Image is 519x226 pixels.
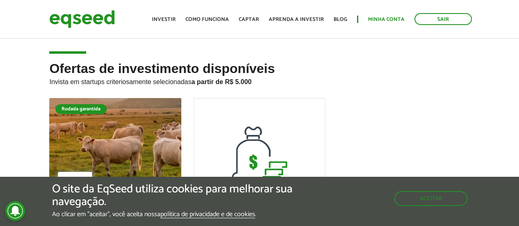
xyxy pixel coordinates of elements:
a: Como funciona [185,17,229,22]
a: Minha conta [368,17,405,22]
h5: O site da EqSeed utiliza cookies para melhorar sua navegação. [52,183,301,208]
div: Rodada garantida [55,104,107,114]
a: Investir [152,17,176,22]
img: EqSeed [49,8,115,30]
a: Blog [334,17,347,22]
strong: a partir de R$ 5.000 [191,78,251,85]
a: Captar [239,17,259,22]
p: Invista em startups criteriosamente selecionadas [49,76,469,86]
h2: Ofertas de investimento disponíveis [49,62,469,98]
a: Sair [414,13,472,25]
a: Aprenda a investir [269,17,324,22]
p: Ao clicar em "aceitar", você aceita nossa . [52,210,301,218]
a: política de privacidade e de cookies [160,211,255,218]
button: Aceitar [394,191,467,206]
